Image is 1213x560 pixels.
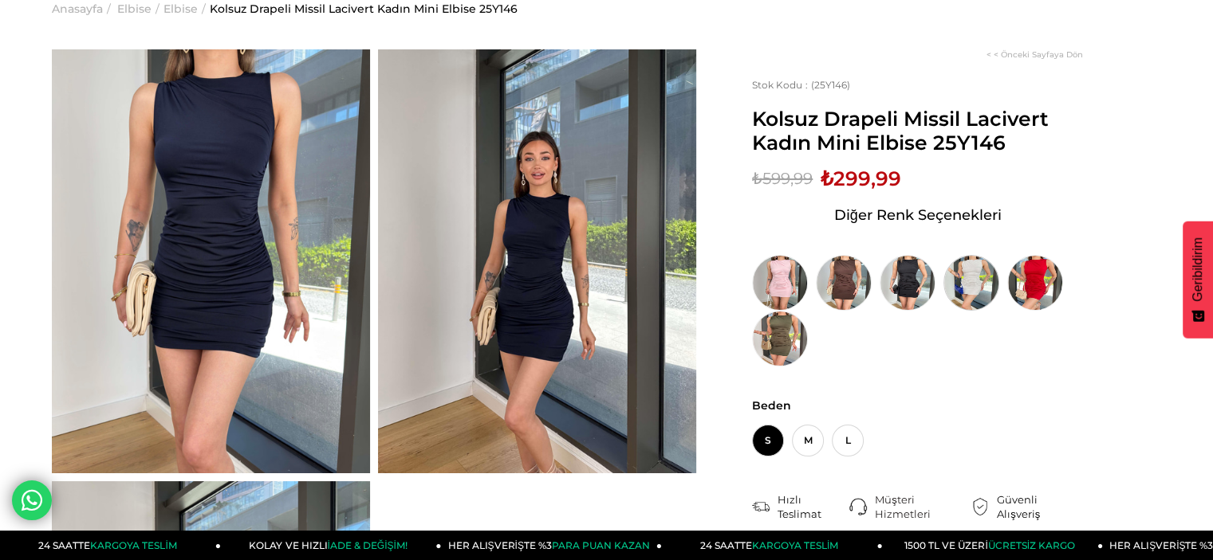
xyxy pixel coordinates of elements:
[752,79,850,91] span: (25Y146)
[90,539,176,551] span: KARGOYA TESLİM
[943,255,999,311] img: Kolsuz Drapeli Missil Beyaz Kadın Mini Elbise 25Y146
[752,79,811,91] span: Stok Kodu
[752,255,808,311] img: Kolsuz Drapeli Missil Pembe Kadın Mini Elbise 25Y146
[327,539,407,551] span: İADE & DEĞİŞİM!
[752,498,770,515] img: shipping.png
[834,202,1002,228] span: Diğer Renk Seçenekleri
[987,49,1083,60] a: < < Önceki Sayfaya Dön
[821,166,901,190] span: ₺299,99
[1183,221,1213,339] button: Geribildirim - Show survey
[552,539,650,551] span: PARA PUAN KAZAN
[1191,237,1205,302] span: Geribildirim
[883,531,1104,560] a: 1500 TL VE ÜZERİÜCRETSİZ KARGO
[875,492,971,521] div: Müşteri Hizmetleri
[880,255,935,311] img: Kolsuz Drapeli Missil Siyah Kadın Mini Elbise 25Y146
[662,531,883,560] a: 24 SAATTEKARGOYA TESLİM
[442,531,663,560] a: HER ALIŞVERİŞTE %3PARA PUAN KAZAN
[1007,255,1063,311] img: Kolsuz Drapeli Missil Kırmızı Kadın Mini Elbise 25Y146
[752,539,838,551] span: KARGOYA TESLİM
[1,531,222,560] a: 24 SAATTEKARGOYA TESLİM
[792,425,824,456] span: M
[778,492,849,521] div: Hızlı Teslimat
[849,498,867,515] img: call-center.png
[752,107,1083,155] span: Kolsuz Drapeli Missil Lacivert Kadın Mini Elbise 25Y146
[752,398,1083,413] span: Beden
[221,531,442,560] a: KOLAY VE HIZLIİADE & DEĞİŞİM!
[988,539,1075,551] span: ÜCRETSİZ KARGO
[832,425,864,456] span: L
[378,49,696,473] img: Missil elbise 25Y146
[997,492,1083,521] div: Güvenli Alışveriş
[752,425,784,456] span: S
[752,166,813,190] span: ₺599,99
[52,49,370,473] img: Missil elbise 25Y146
[816,255,872,311] img: Kolsuz Drapeli Missil Kahve Kadın Mini Elbise 25Y146
[971,498,989,515] img: security.png
[752,311,808,366] img: Kolsuz Drapeli Missil Haki Kadın Mini Elbise 25Y146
